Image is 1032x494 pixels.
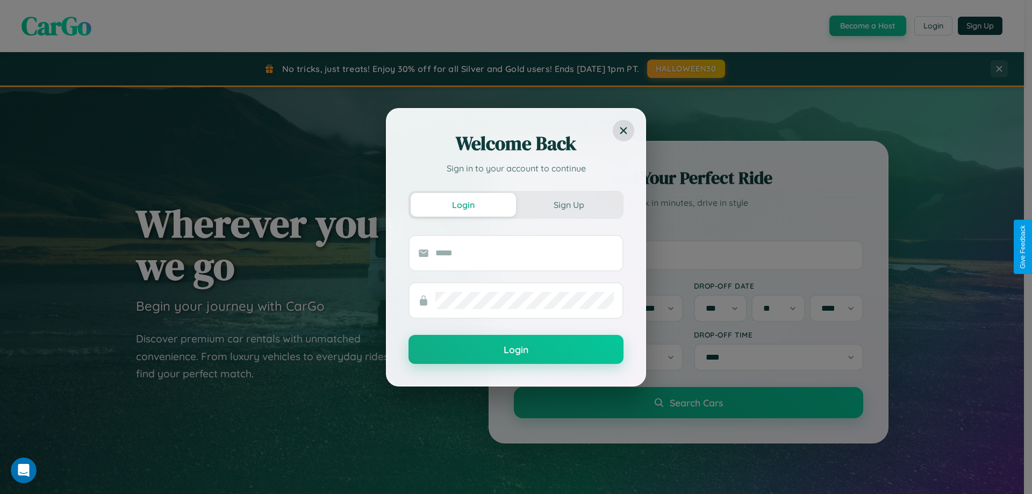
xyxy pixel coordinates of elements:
[411,193,516,217] button: Login
[408,335,623,364] button: Login
[408,162,623,175] p: Sign in to your account to continue
[1019,225,1027,269] div: Give Feedback
[516,193,621,217] button: Sign Up
[11,457,37,483] iframe: Intercom live chat
[408,131,623,156] h2: Welcome Back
